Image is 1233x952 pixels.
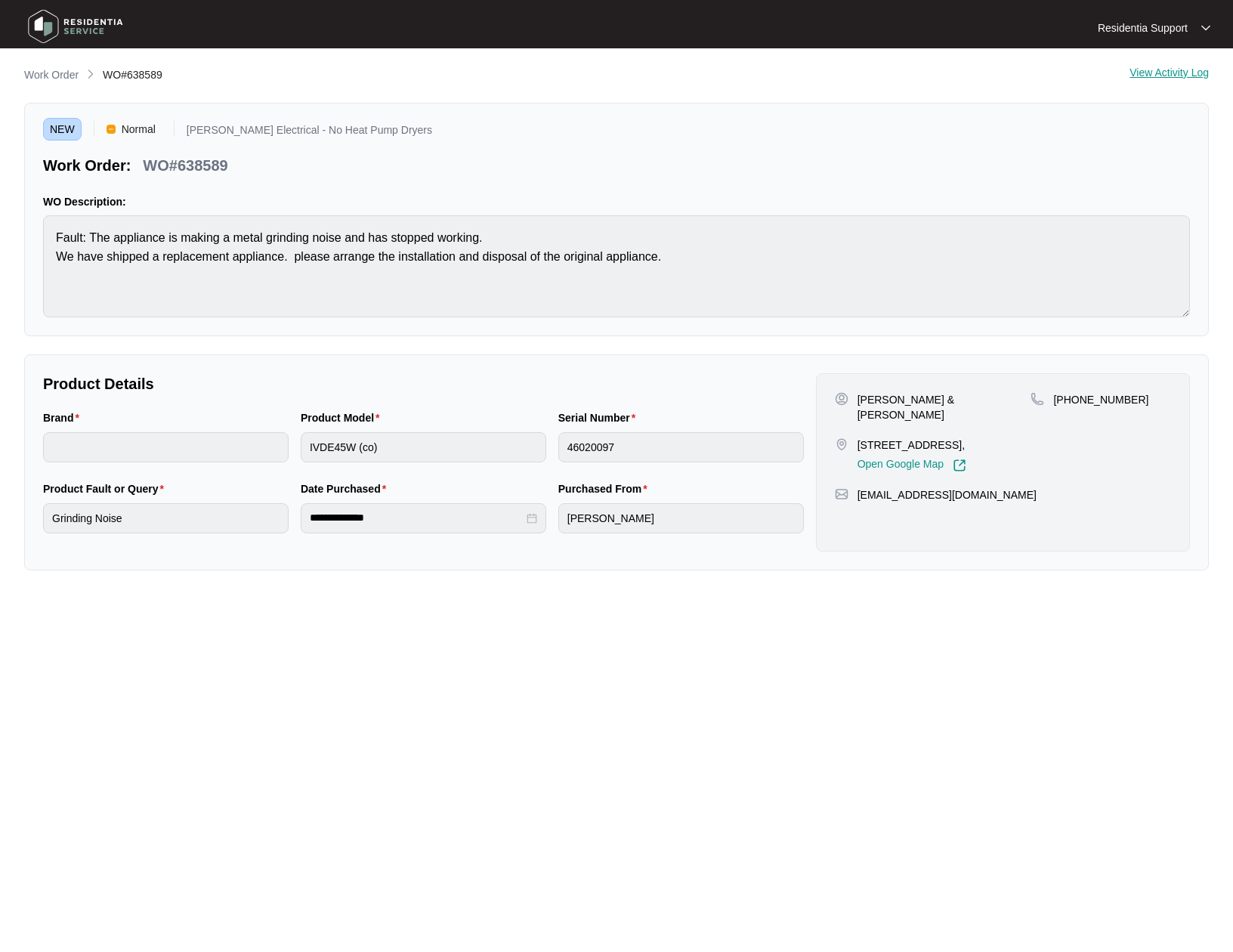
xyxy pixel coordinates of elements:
[858,487,1037,502] p: [EMAIL_ADDRESS][DOMAIN_NAME]
[1098,20,1188,36] p: Residentia Support
[107,125,116,134] img: Vercel Logo
[43,215,1190,317] textarea: Fault: The appliance is making a metal grinding noise and has stopped working. We have shipped a ...
[835,437,848,451] img: map-pin
[301,432,546,462] input: Product Model
[953,459,966,472] img: Link-External
[85,68,97,80] img: chevron-right
[43,410,85,425] label: Brand
[187,125,432,141] p: [PERSON_NAME] Electrical - No Heat Pump Dryers
[1053,392,1148,407] p: [PHONE_NUMBER]
[1031,392,1044,406] img: map-pin
[1201,24,1210,32] img: dropdown arrow
[43,155,131,176] p: Work Order:
[558,432,804,462] input: Serial Number
[301,410,386,425] label: Product Model
[21,67,82,84] a: Work Order
[558,410,641,425] label: Serial Number
[858,392,1031,422] p: [PERSON_NAME] & [PERSON_NAME]
[143,155,227,176] p: WO#638589
[103,69,162,81] span: WO#638589
[23,4,128,49] img: residentia service logo
[558,481,654,496] label: Purchased From
[835,392,848,406] img: user-pin
[24,67,79,82] p: Work Order
[116,118,162,141] span: Normal
[43,373,804,394] p: Product Details
[558,503,804,533] input: Purchased From
[43,432,289,462] input: Brand
[858,459,966,472] a: Open Google Map
[43,118,82,141] span: NEW
[301,481,392,496] label: Date Purchased
[310,510,524,526] input: Date Purchased
[43,194,1190,209] p: WO Description:
[43,503,289,533] input: Product Fault or Query
[43,481,170,496] label: Product Fault or Query
[1129,66,1209,85] div: View Activity Log
[835,487,848,501] img: map-pin
[858,437,966,453] p: [STREET_ADDRESS],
